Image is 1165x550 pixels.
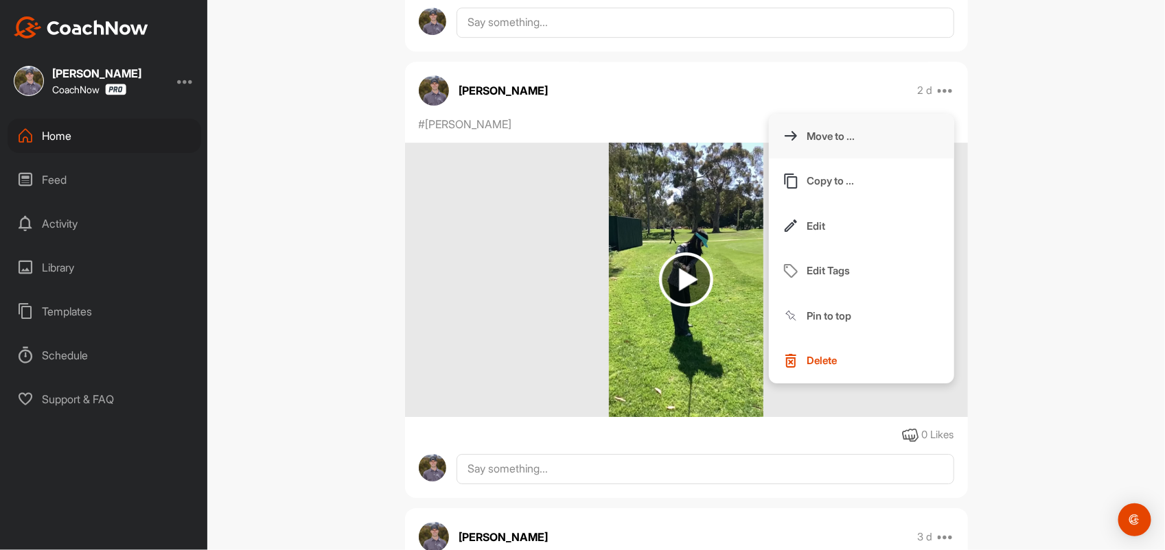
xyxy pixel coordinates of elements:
p: 3 d [917,530,932,544]
button: Edit Tags [769,248,954,294]
div: Home [8,119,201,153]
button: Delete [769,338,954,383]
div: CoachNow [52,84,126,95]
img: CoachNow Pro [105,84,126,95]
p: Edit Tags [807,263,851,278]
div: Library [8,250,201,285]
div: [PERSON_NAME] [52,68,141,79]
img: Pin to top [783,307,799,324]
img: Delete [783,352,799,369]
div: Templates [8,294,201,328]
button: Pin to top [769,294,954,339]
img: play [659,252,713,307]
img: media [609,143,763,417]
p: [PERSON_NAME] [459,82,549,99]
div: 0 Likes [922,427,954,443]
div: Schedule [8,338,201,372]
p: Edit [807,219,826,233]
img: avatar [419,75,449,106]
p: Copy to ... [807,174,855,188]
img: Copy to ... [783,173,799,189]
img: avatar [419,8,447,36]
p: Delete [807,353,838,368]
p: [PERSON_NAME] [459,529,549,545]
img: square_4d04725a909ac30add2a5388fbeeac36.jpg [14,66,44,96]
img: CoachNow [14,16,148,38]
div: Open Intercom Messenger [1118,503,1151,536]
button: Move to ... [769,114,954,159]
div: Activity [8,206,201,241]
button: Edit [769,204,954,249]
img: avatar [419,454,447,482]
button: Copy to ... [769,158,954,204]
p: #[PERSON_NAME] [419,116,512,132]
div: Support & FAQ [8,382,201,416]
p: 2 d [917,84,932,97]
p: Pin to top [807,309,852,323]
div: Feed [8,163,201,197]
img: Edit [783,217,799,234]
img: Move to ... [783,128,799,144]
p: Move to ... [807,129,855,143]
img: Edit Tags [783,263,799,279]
